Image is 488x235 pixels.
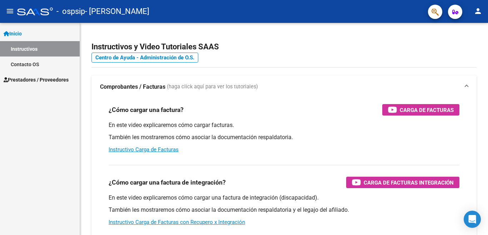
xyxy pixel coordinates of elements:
p: En este video explicaremos cómo cargar facturas. [109,121,459,129]
span: Carga de Facturas Integración [364,178,454,187]
mat-expansion-panel-header: Comprobantes / Facturas (haga click aquí para ver los tutoriales) [91,75,477,98]
mat-icon: menu [6,7,14,15]
h2: Instructivos y Video Tutoriales SAAS [91,40,477,54]
p: También les mostraremos cómo asociar la documentación respaldatoria. [109,133,459,141]
span: - ospsip [56,4,85,19]
div: Open Intercom Messenger [464,211,481,228]
span: (haga click aquí para ver los tutoriales) [167,83,258,91]
span: Prestadores / Proveedores [4,76,69,84]
button: Carga de Facturas [382,104,459,116]
strong: Comprobantes / Facturas [100,83,165,91]
span: Carga de Facturas [400,106,454,114]
a: Instructivo Carga de Facturas con Recupero x Integración [109,219,245,225]
a: Instructivo Carga de Facturas [109,146,179,153]
a: Centro de Ayuda - Administración de O.S. [91,53,198,63]
span: - [PERSON_NAME] [85,4,149,19]
h3: ¿Cómo cargar una factura de integración? [109,177,226,187]
h3: ¿Cómo cargar una factura? [109,105,184,115]
p: También les mostraremos cómo asociar la documentación respaldatoria y el legajo del afiliado. [109,206,459,214]
span: Inicio [4,30,22,38]
mat-icon: person [474,7,482,15]
p: En este video explicaremos cómo cargar una factura de integración (discapacidad). [109,194,459,202]
button: Carga de Facturas Integración [346,177,459,188]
